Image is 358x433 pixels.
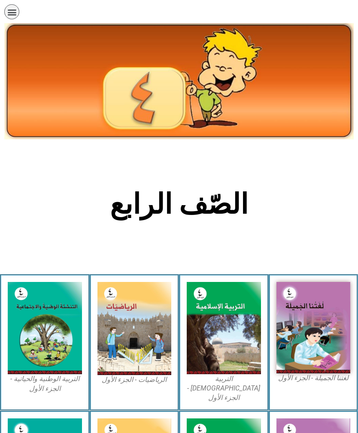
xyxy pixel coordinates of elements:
figcaption: الرياضيات - الجزء الأول​ [97,375,172,385]
h2: الصّف الرابع [37,188,321,221]
div: כפתור פתיחת תפריט [4,4,19,19]
figcaption: التربية [DEMOGRAPHIC_DATA] - الجزء الأول [187,374,261,403]
figcaption: التربية الوطنية والحياتية - الجزء الأول​ [8,374,82,394]
figcaption: لغتنا الجميلة - الجزء الأول​ [276,373,351,383]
